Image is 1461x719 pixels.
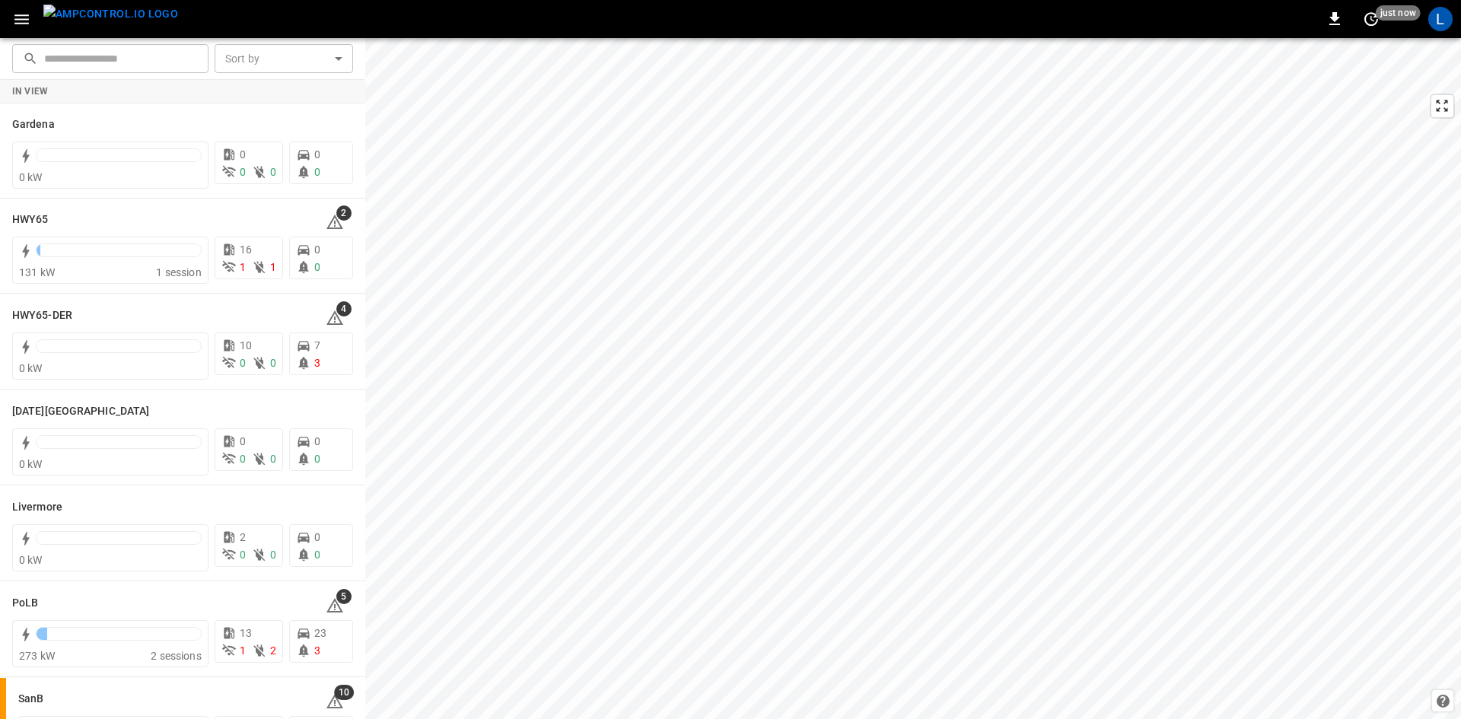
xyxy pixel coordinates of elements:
span: 1 [270,261,276,273]
span: 3 [314,644,320,657]
h6: SanB [18,691,43,708]
h6: Gardena [12,116,55,133]
span: 2 [336,205,352,221]
span: 131 kW [19,266,55,278]
span: 13 [240,627,252,639]
span: 3 [314,357,320,369]
span: 0 [240,435,246,447]
span: 0 [270,549,276,561]
span: 5 [336,589,352,604]
span: 0 [314,549,320,561]
span: 0 kW [19,458,43,470]
span: 0 [270,453,276,465]
span: 0 kW [19,362,43,374]
h6: Karma Center [12,403,149,420]
span: 2 [270,644,276,657]
span: 0 kW [19,554,43,566]
canvas: Map [365,38,1461,719]
span: 0 [270,357,276,369]
span: 0 [314,148,320,161]
span: 0 [314,531,320,543]
span: 16 [240,243,252,256]
span: 0 kW [19,171,43,183]
span: 0 [270,166,276,178]
span: 10 [334,685,354,700]
span: 0 [314,261,320,273]
span: 273 kW [19,650,55,662]
span: 2 [240,531,246,543]
h6: PoLB [12,595,38,612]
h6: HWY65 [12,212,49,228]
span: 0 [240,357,246,369]
span: 1 session [156,266,201,278]
span: 0 [240,166,246,178]
div: profile-icon [1428,7,1453,31]
span: 0 [314,243,320,256]
span: 23 [314,627,326,639]
span: 0 [314,166,320,178]
span: 0 [240,148,246,161]
span: 0 [314,453,320,465]
span: 1 [240,261,246,273]
span: 0 [240,549,246,561]
h6: Livermore [12,499,62,516]
span: just now [1376,5,1421,21]
span: 1 [240,644,246,657]
img: ampcontrol.io logo [43,5,178,24]
span: 7 [314,339,320,352]
span: 2 sessions [151,650,202,662]
span: 0 [240,453,246,465]
button: set refresh interval [1359,7,1383,31]
strong: In View [12,86,49,97]
span: 0 [314,435,320,447]
span: 4 [336,301,352,317]
h6: HWY65-DER [12,307,72,324]
span: 10 [240,339,252,352]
